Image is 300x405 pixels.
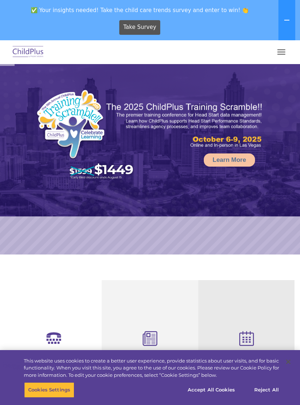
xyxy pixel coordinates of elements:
[24,382,74,398] button: Cookies Settings
[123,21,156,34] span: Take Survey
[204,153,255,167] a: Learn More
[3,3,277,17] span: ✅ Your insights needed! Take the child care trends survey and enter to win! 👏
[24,357,279,379] div: This website uses cookies to create a better user experience, provide statistics about user visit...
[184,382,239,398] button: Accept All Cookies
[280,354,296,370] button: Close
[119,20,161,35] a: Take Survey
[244,382,289,398] button: Reject All
[11,44,45,61] img: ChildPlus by Procare Solutions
